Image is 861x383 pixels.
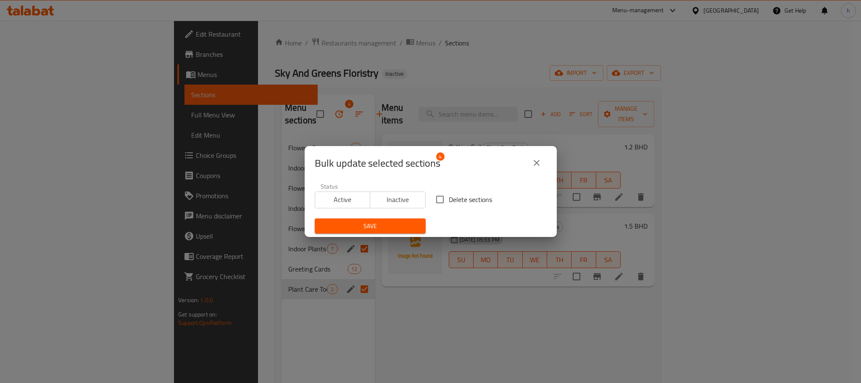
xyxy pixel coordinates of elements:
[315,157,440,170] span: Selected section count
[449,194,492,205] span: Delete sections
[315,191,371,208] button: Active
[321,221,419,231] span: Save
[315,218,426,234] button: Save
[370,191,426,208] button: Inactive
[319,194,367,206] span: Active
[436,152,445,161] span: 4
[374,194,422,206] span: Inactive
[527,153,547,173] button: close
